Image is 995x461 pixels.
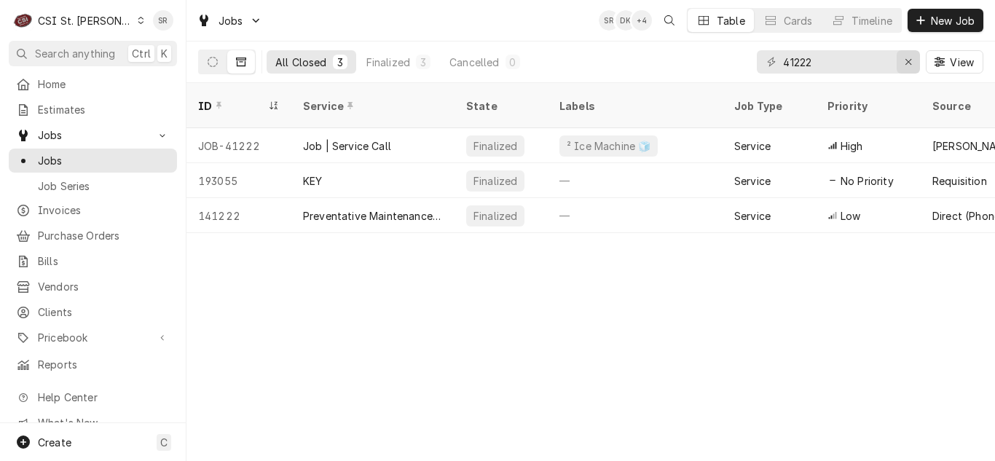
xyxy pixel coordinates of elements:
[160,435,168,450] span: C
[928,13,978,28] span: New Job
[9,224,177,248] a: Purchase Orders
[38,304,170,320] span: Clients
[191,9,268,33] a: Go to Jobs
[9,123,177,147] a: Go to Jobs
[38,436,71,449] span: Create
[9,174,177,198] a: Job Series
[38,76,170,92] span: Home
[9,149,177,173] a: Jobs
[38,127,148,143] span: Jobs
[9,385,177,409] a: Go to Help Center
[303,98,440,114] div: Service
[734,173,771,189] div: Service
[827,98,906,114] div: Priority
[419,55,428,70] div: 3
[38,279,170,294] span: Vendors
[9,275,177,299] a: Vendors
[132,46,151,61] span: Ctrl
[9,352,177,377] a: Reports
[38,178,170,194] span: Job Series
[841,138,863,154] span: High
[161,46,168,61] span: K
[186,163,291,198] div: 193055
[38,228,170,243] span: Purchase Orders
[734,138,771,154] div: Service
[9,41,177,66] button: Search anythingCtrlK
[841,208,860,224] span: Low
[734,208,771,224] div: Service
[9,411,177,435] a: Go to What's New
[559,98,711,114] div: Labels
[38,330,148,345] span: Pricebook
[852,13,892,28] div: Timeline
[784,13,813,28] div: Cards
[932,173,987,189] div: Requisition
[13,10,34,31] div: CSI St. Louis's Avatar
[38,253,170,269] span: Bills
[717,13,745,28] div: Table
[35,46,115,61] span: Search anything
[38,202,170,218] span: Invoices
[186,198,291,233] div: 141222
[548,198,723,233] div: —
[632,10,652,31] div: + 4
[466,98,536,114] div: State
[616,10,636,31] div: DK
[783,50,892,74] input: Keyword search
[303,173,322,189] div: KEY
[616,10,636,31] div: Drew Koonce's Avatar
[9,198,177,222] a: Invoices
[841,173,894,189] span: No Priority
[9,72,177,96] a: Home
[366,55,410,70] div: Finalized
[13,10,34,31] div: C
[908,9,983,32] button: New Job
[38,102,170,117] span: Estimates
[508,55,517,70] div: 0
[548,163,723,198] div: —
[153,10,173,31] div: SR
[275,55,327,70] div: All Closed
[565,138,652,154] div: ² Ice Machine 🧊
[38,153,170,168] span: Jobs
[198,98,265,114] div: ID
[153,10,173,31] div: Stephani Roth's Avatar
[9,300,177,324] a: Clients
[734,98,804,114] div: Job Type
[303,138,391,154] div: Job | Service Call
[897,50,920,74] button: Erase input
[472,138,519,154] div: Finalized
[186,128,291,163] div: JOB-41222
[38,415,168,430] span: What's New
[658,9,681,32] button: Open search
[472,173,519,189] div: Finalized
[9,98,177,122] a: Estimates
[449,55,499,70] div: Cancelled
[9,326,177,350] a: Go to Pricebook
[219,13,243,28] span: Jobs
[38,13,133,28] div: CSI St. [PERSON_NAME]
[472,208,519,224] div: Finalized
[947,55,977,70] span: View
[926,50,983,74] button: View
[38,390,168,405] span: Help Center
[303,208,443,224] div: Preventative Maintenance ([GEOGRAPHIC_DATA])
[9,249,177,273] a: Bills
[38,357,170,372] span: Reports
[599,10,619,31] div: Stephani Roth's Avatar
[599,10,619,31] div: SR
[336,55,345,70] div: 3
